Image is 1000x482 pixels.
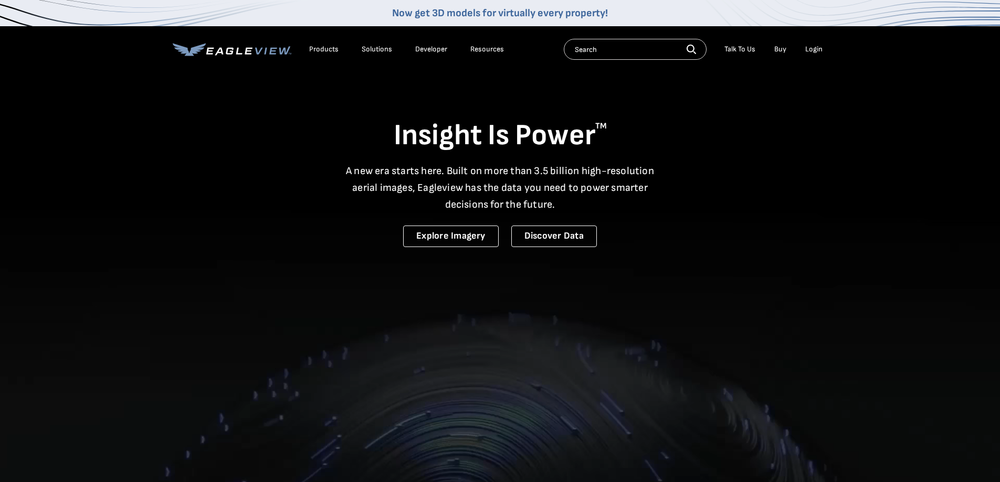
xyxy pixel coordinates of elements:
div: Login [805,45,823,54]
a: Discover Data [511,226,597,247]
div: Resources [470,45,504,54]
a: Developer [415,45,447,54]
a: Now get 3D models for virtually every property! [392,7,608,19]
div: Solutions [362,45,392,54]
h1: Insight Is Power [173,117,828,154]
div: Talk To Us [724,45,755,54]
p: A new era starts here. Built on more than 3.5 billion high-resolution aerial images, Eagleview ha... [340,163,661,213]
div: Products [309,45,339,54]
a: Explore Imagery [403,226,499,247]
input: Search [564,39,707,60]
a: Buy [774,45,786,54]
sup: TM [595,121,607,131]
